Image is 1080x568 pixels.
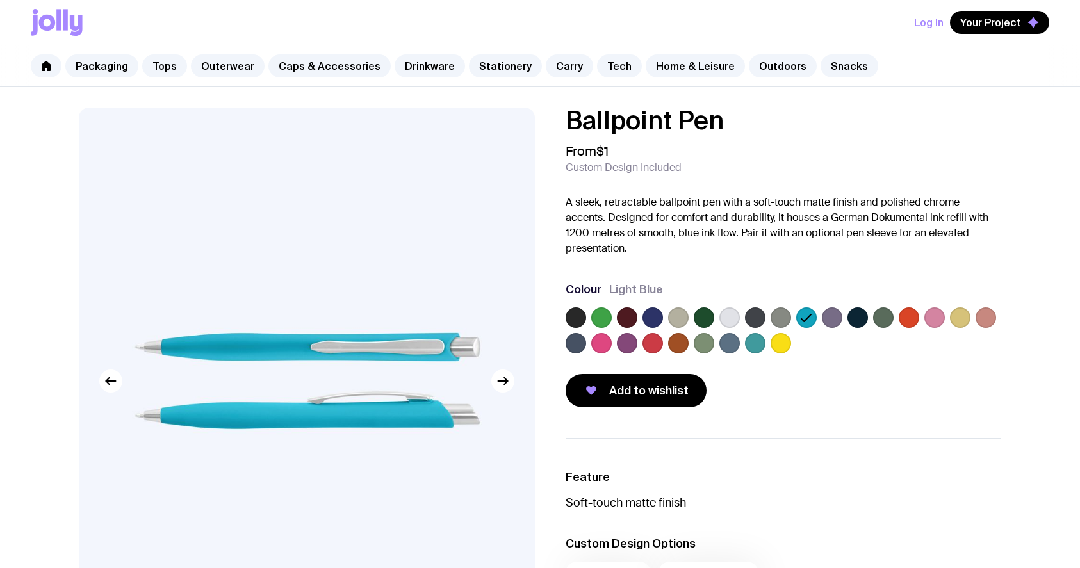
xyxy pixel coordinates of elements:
a: Caps & Accessories [268,54,391,77]
a: Home & Leisure [646,54,745,77]
span: From [566,143,609,159]
a: Snacks [821,54,878,77]
span: Your Project [960,16,1021,29]
a: Outdoors [749,54,817,77]
p: Soft-touch matte finish [566,495,1001,510]
a: Tech [597,54,642,77]
h3: Feature [566,469,1001,485]
a: Tops [142,54,187,77]
a: Stationery [469,54,542,77]
a: Drinkware [395,54,465,77]
button: Add to wishlist [566,374,707,407]
a: Carry [546,54,593,77]
span: Custom Design Included [566,161,682,174]
h1: Ballpoint Pen [566,108,1001,133]
span: $1 [596,143,609,159]
span: Light Blue [609,282,663,297]
a: Outerwear [191,54,265,77]
span: Add to wishlist [609,383,689,398]
h3: Custom Design Options [566,536,1001,551]
h3: Colour [566,282,601,297]
p: A sleek, retractable ballpoint pen with a soft-touch matte finish and polished chrome accents. De... [566,195,1001,256]
a: Packaging [65,54,138,77]
button: Your Project [950,11,1049,34]
button: Log In [914,11,944,34]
